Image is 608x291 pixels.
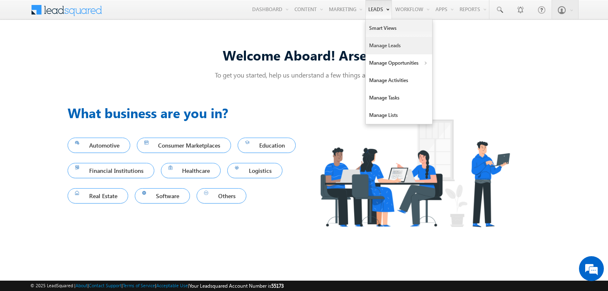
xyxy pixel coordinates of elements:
[204,190,239,201] span: Others
[366,89,432,107] a: Manage Tasks
[304,103,525,243] img: Industry.png
[123,283,155,288] a: Terms of Service
[75,140,123,151] span: Automotive
[68,103,304,123] h3: What business are you in?
[366,19,432,37] a: Smart Views
[11,77,151,221] textarea: Type your message and click 'Submit'
[75,283,88,288] a: About
[245,140,288,151] span: Education
[366,107,432,124] a: Manage Lists
[136,4,156,24] div: Minimize live chat window
[30,282,284,290] span: © 2025 LeadSquared | | | | |
[156,283,188,288] a: Acceptable Use
[168,165,214,176] span: Healthcare
[144,140,224,151] span: Consumer Marketplaces
[68,46,540,64] div: Welcome Aboard! Arsenal
[75,190,121,201] span: Real Estate
[68,70,540,79] p: To get you started, help us understand a few things about you!
[235,165,275,176] span: Logistics
[366,37,432,54] a: Manage Leads
[366,54,432,72] a: Manage Opportunities
[271,283,284,289] span: 55173
[75,165,147,176] span: Financial Institutions
[43,44,139,54] div: Leave a message
[14,44,35,54] img: d_60004797649_company_0_60004797649
[122,228,151,239] em: Submit
[142,190,183,201] span: Software
[89,283,122,288] a: Contact Support
[366,72,432,89] a: Manage Activities
[189,283,284,289] span: Your Leadsquared Account Number is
